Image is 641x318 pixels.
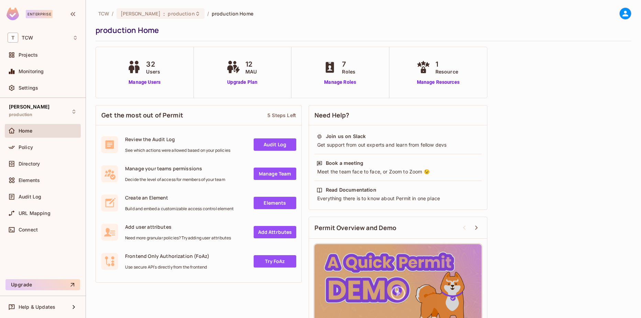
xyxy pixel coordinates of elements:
span: Decide the level of access for members of your team [125,177,225,182]
div: Join us on Slack [326,133,366,140]
span: Policy [19,145,33,150]
span: : [163,11,165,16]
span: Help & Updates [19,304,55,310]
span: Directory [19,161,40,167]
span: Manage your teams permissions [125,165,225,172]
span: Create an Element [125,194,234,201]
a: Audit Log [254,138,296,151]
a: Add Attrbutes [254,226,296,238]
span: production [168,10,195,17]
span: 7 [342,59,355,69]
div: Enterprise [26,10,53,18]
div: Get support from out experts and learn from fellow devs [317,141,479,148]
span: 32 [146,59,160,69]
div: 5 Steps Left [267,112,296,118]
span: URL Mapping [19,211,51,216]
span: Monitoring [19,69,44,74]
span: MAU [245,68,257,75]
span: [PERSON_NAME] [121,10,161,17]
div: Read Documentation [326,186,376,193]
span: Review the Audit Log [125,136,230,143]
span: production [9,112,33,117]
span: Roles [342,68,355,75]
span: Projects [19,52,38,58]
span: production Home [212,10,253,17]
span: Need Help? [314,111,350,120]
span: 12 [245,59,257,69]
span: Connect [19,227,38,232]
a: Manage Roles [321,79,359,86]
li: / [207,10,209,17]
span: Elements [19,178,40,183]
span: Get the most out of Permit [101,111,183,120]
span: the active workspace [98,10,109,17]
a: Manage Users [125,79,164,86]
a: Try FoAz [254,255,296,268]
div: Book a meeting [326,160,363,167]
span: Frontend Only Authorization (FoAz) [125,253,209,259]
div: Meet the team face to face, or Zoom to Zoom 😉 [317,168,479,175]
span: Resource [435,68,458,75]
span: 1 [435,59,458,69]
button: Upgrade [5,279,80,290]
span: Permit Overview and Demo [314,224,397,232]
span: Use secure API's directly from the frontend [125,264,209,270]
span: Workspace: TCW [22,35,33,41]
span: See which actions were allowed based on your policies [125,148,230,153]
a: Upgrade Plan [225,79,260,86]
span: Build and embed a customizable access control element [125,206,234,212]
span: [PERSON_NAME] [9,104,49,110]
span: T [8,33,18,43]
div: Everything there is to know about Permit in one place [317,195,479,202]
a: Manage Team [254,168,296,180]
a: Elements [254,197,296,209]
a: Manage Resources [415,79,462,86]
span: Need more granular policies? Try adding user attributes [125,235,231,241]
span: Users [146,68,160,75]
span: Home [19,128,33,134]
li: / [112,10,113,17]
div: production Home [96,25,628,35]
span: Settings [19,85,38,91]
span: Add user attributes [125,224,231,230]
span: Audit Log [19,194,41,200]
img: SReyMgAAAABJRU5ErkJggg== [7,8,19,20]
